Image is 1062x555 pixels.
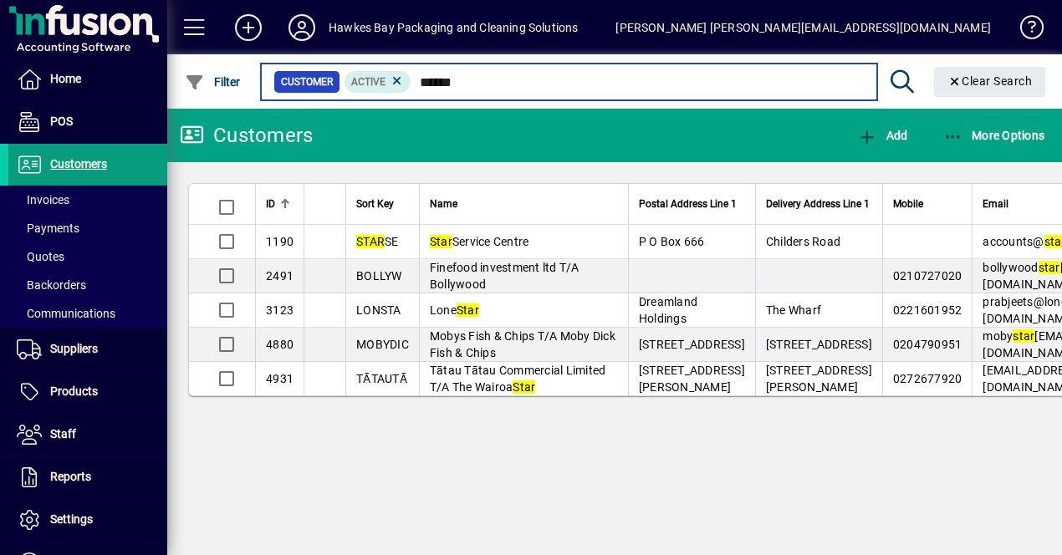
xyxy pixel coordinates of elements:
span: 0210727020 [893,269,962,283]
span: 1190 [266,235,294,248]
span: Active [351,76,385,88]
span: Home [50,72,81,85]
span: Lone [430,303,479,317]
span: BOLLYW [356,269,402,283]
a: Home [8,59,167,100]
button: Profile [275,13,329,43]
span: Sort Key [356,195,394,213]
span: [STREET_ADDRESS][PERSON_NAME] [766,364,872,394]
span: Add [857,129,907,142]
a: Backorders [8,271,167,299]
span: Mobile [893,195,923,213]
div: Hawkes Bay Packaging and Cleaning Solutions [329,14,579,41]
a: Suppliers [8,328,167,370]
span: Staff [50,427,76,440]
div: [PERSON_NAME] [PERSON_NAME][EMAIL_ADDRESS][DOMAIN_NAME] [615,14,991,41]
span: 4880 [266,338,294,351]
span: 3123 [266,303,294,317]
button: Filter [181,67,245,97]
em: STAR [356,235,385,248]
span: Clear Search [947,74,1033,88]
span: [STREET_ADDRESS] [766,338,872,351]
span: Dreamland Holdings [639,295,697,325]
em: Star [457,303,479,317]
span: POS [50,115,73,128]
span: Childers Road [766,235,840,248]
a: Products [8,371,167,413]
span: 0272677920 [893,372,962,385]
button: Add [853,120,911,150]
span: 4931 [266,372,294,385]
a: Quotes [8,242,167,271]
span: [STREET_ADDRESS] [639,338,745,351]
span: 0204790951 [893,338,962,351]
span: Payments [17,221,79,235]
em: star [1013,329,1034,343]
span: Customer [281,74,333,90]
a: Reports [8,456,167,498]
span: Invoices [17,193,69,206]
div: ID [266,195,294,213]
em: Star [430,235,452,248]
mat-chip: Activation Status: Active [345,71,411,93]
span: More Options [943,129,1045,142]
a: Communications [8,299,167,328]
span: Mobys Fish & Chips T/A Moby Dick Fish & Chips [430,329,615,359]
span: Customers [50,157,107,171]
a: Staff [8,414,167,456]
span: 0221601952 [893,303,962,317]
button: Add [222,13,275,43]
a: Invoices [8,186,167,214]
span: Quotes [17,250,64,263]
span: LONSTA [356,303,401,317]
span: SE [356,235,399,248]
div: Name [430,195,618,213]
span: Name [430,195,457,213]
a: POS [8,101,167,143]
span: Service Centre [430,235,529,248]
div: Customers [180,122,313,149]
span: TĀTAUTĀ [356,372,407,385]
a: Knowledge Base [1008,3,1041,58]
em: Star [513,380,535,394]
em: star [1039,261,1060,274]
span: Filter [185,75,241,89]
span: Settings [50,512,93,526]
span: Products [50,384,98,398]
span: The Wharf [766,303,821,317]
span: Postal Address Line 1 [639,195,737,213]
span: Suppliers [50,342,98,355]
span: 2491 [266,269,294,283]
div: Mobile [893,195,962,213]
span: [STREET_ADDRESS][PERSON_NAME] [639,364,745,394]
span: MOBYDIC [356,338,409,351]
span: Email [983,195,1008,213]
a: Payments [8,214,167,242]
span: Finefood investment ltd T/A Bollywood [430,261,580,291]
button: More Options [939,120,1049,150]
span: Backorders [17,278,86,292]
button: Clear [934,67,1046,97]
span: Reports [50,470,91,483]
span: P O Box 666 [639,235,705,248]
span: ID [266,195,275,213]
a: Settings [8,499,167,541]
span: Communications [17,307,115,320]
span: Tātau Tātau Commercial Limited T/A The Wairoa [430,364,606,394]
span: Delivery Address Line 1 [766,195,870,213]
